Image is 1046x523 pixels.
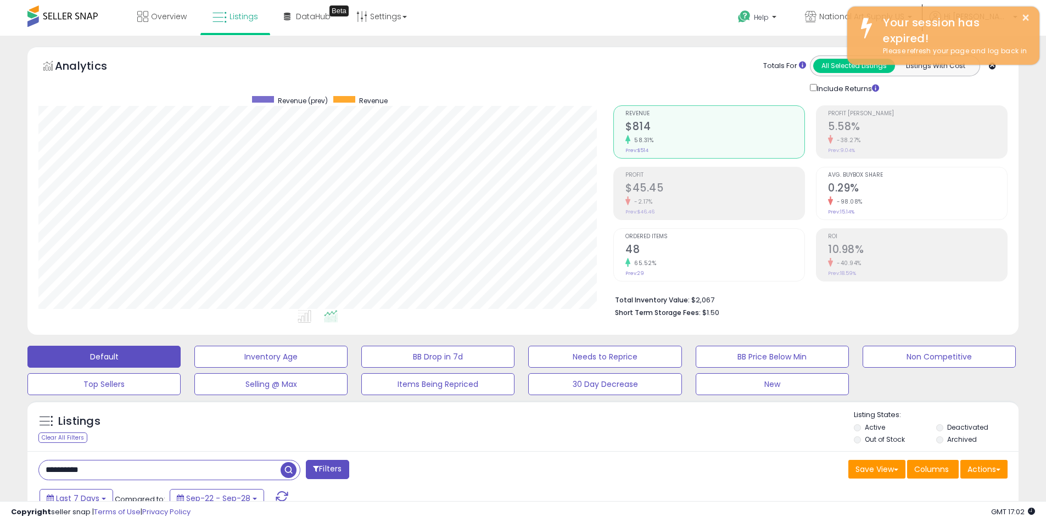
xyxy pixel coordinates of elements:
[11,507,51,517] strong: Copyright
[737,10,751,24] i: Get Help
[833,198,863,206] small: -98.08%
[27,373,181,395] button: Top Sellers
[230,11,258,22] span: Listings
[630,259,656,267] small: 65.52%
[696,346,849,368] button: BB Price Below Min
[142,507,191,517] a: Privacy Policy
[875,15,1031,46] div: Your session has expired!
[947,423,988,432] label: Deactivated
[625,243,804,258] h2: 48
[828,234,1007,240] span: ROI
[863,346,1016,368] button: Non Competitive
[763,61,806,71] div: Totals For
[615,308,701,317] b: Short Term Storage Fees:
[865,423,885,432] label: Active
[828,172,1007,178] span: Avg. Buybox Share
[38,432,87,443] div: Clear All Filters
[194,346,348,368] button: Inventory Age
[833,259,862,267] small: -40.94%
[625,120,804,135] h2: $814
[151,11,187,22] span: Overview
[625,111,804,117] span: Revenue
[828,147,855,154] small: Prev: 9.04%
[625,147,648,154] small: Prev: $514
[960,460,1008,479] button: Actions
[528,373,681,395] button: 30 Day Decrease
[528,346,681,368] button: Needs to Reprice
[848,460,905,479] button: Save View
[865,435,905,444] label: Out of Stock
[615,293,999,306] li: $2,067
[630,198,652,206] small: -2.17%
[630,136,653,144] small: 58.31%
[361,373,514,395] button: Items Being Repriced
[1021,11,1030,25] button: ×
[828,243,1007,258] h2: 10.98%
[828,270,856,277] small: Prev: 18.59%
[894,59,976,73] button: Listings With Cost
[914,464,949,475] span: Columns
[754,13,769,22] span: Help
[194,373,348,395] button: Selling @ Max
[329,5,349,16] div: Tooltip anchor
[58,414,100,429] h5: Listings
[296,11,331,22] span: DataHub
[907,460,959,479] button: Columns
[828,120,1007,135] h2: 5.58%
[625,234,804,240] span: Ordered Items
[625,270,644,277] small: Prev: 29
[615,295,690,305] b: Total Inventory Value:
[186,493,250,504] span: Sep-22 - Sep-28
[833,136,861,144] small: -38.27%
[306,460,349,479] button: Filters
[813,59,895,73] button: All Selected Listings
[170,489,264,508] button: Sep-22 - Sep-28
[361,346,514,368] button: BB Drop in 7d
[828,209,854,215] small: Prev: 15.14%
[828,182,1007,196] h2: 0.29%
[991,507,1035,517] span: 2025-10-7 17:02 GMT
[40,489,113,508] button: Last 7 Days
[94,507,141,517] a: Terms of Use
[27,346,181,368] button: Default
[729,2,787,36] a: Help
[802,82,892,94] div: Include Returns
[278,96,328,105] span: Revenue (prev)
[875,46,1031,57] div: Please refresh your page and log back in
[625,172,804,178] span: Profit
[625,182,804,196] h2: $45.45
[819,11,904,22] span: National Art Supply US
[55,58,128,76] h5: Analytics
[947,435,977,444] label: Archived
[702,307,719,318] span: $1.50
[696,373,849,395] button: New
[115,494,165,504] span: Compared to:
[828,111,1007,117] span: Profit [PERSON_NAME]
[854,410,1019,420] p: Listing States:
[56,493,99,504] span: Last 7 Days
[359,96,388,105] span: Revenue
[625,209,655,215] small: Prev: $46.46
[11,507,191,518] div: seller snap | |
